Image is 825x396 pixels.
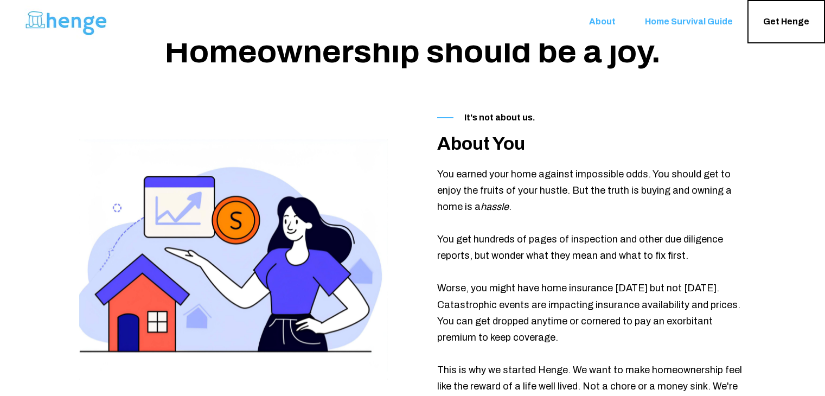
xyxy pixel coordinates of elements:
[79,139,388,379] img: Henge-Savvy-Homeowner
[41,33,784,71] h1: Homeownership should be a joy.
[437,131,746,156] h2: About You
[437,108,746,127] p: It's not about us.
[589,17,616,27] span: About
[763,17,809,27] span: Get Henge
[645,17,733,27] span: Home Survival Guide
[24,4,108,40] img: Henge-Full-Logo-Blue
[481,201,509,212] em: hassle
